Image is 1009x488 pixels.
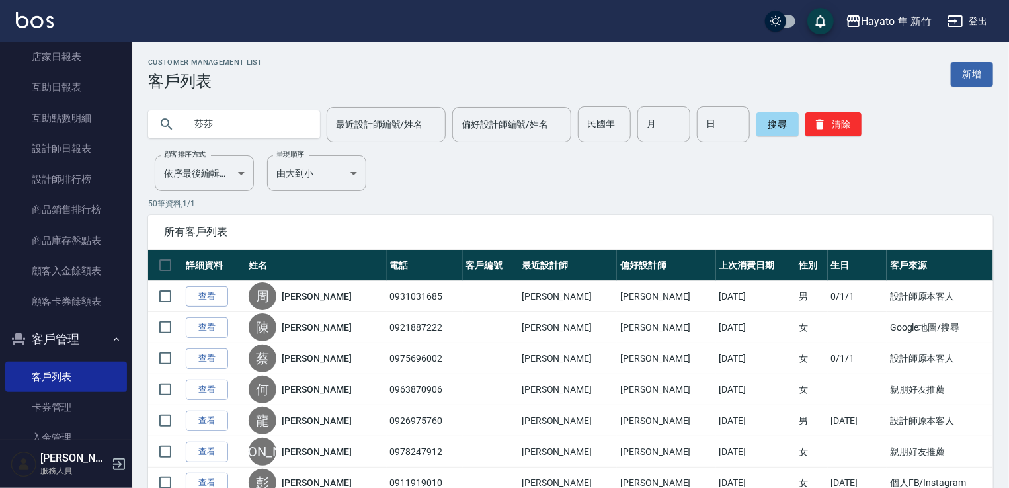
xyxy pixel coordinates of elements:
[186,380,228,400] a: 查看
[40,465,108,477] p: 服務人員
[155,155,254,191] div: 依序最後編輯時間
[249,313,276,341] div: 陳
[11,451,37,477] img: Person
[249,438,276,466] div: [PERSON_NAME]
[387,405,463,436] td: 0926975760
[186,286,228,307] a: 查看
[387,312,463,343] td: 0921887222
[249,407,276,434] div: 龍
[795,405,828,436] td: 男
[828,281,887,312] td: 0/1/1
[5,42,127,72] a: 店家日報表
[716,250,795,281] th: 上次消費日期
[186,348,228,369] a: 查看
[186,317,228,338] a: 查看
[186,411,228,431] a: 查看
[840,8,937,35] button: Hayato 隼 新竹
[148,58,262,67] h2: Customer Management List
[518,436,617,468] td: [PERSON_NAME]
[148,198,993,210] p: 50 筆資料, 1 / 1
[245,250,387,281] th: 姓名
[887,405,993,436] td: 設計師原本客人
[617,312,715,343] td: [PERSON_NAME]
[249,282,276,310] div: 周
[186,442,228,462] a: 查看
[267,155,366,191] div: 由大到小
[276,149,304,159] label: 呈現順序
[518,343,617,374] td: [PERSON_NAME]
[716,405,795,436] td: [DATE]
[518,405,617,436] td: [PERSON_NAME]
[756,112,799,136] button: 搜尋
[716,312,795,343] td: [DATE]
[518,281,617,312] td: [PERSON_NAME]
[387,374,463,405] td: 0963870906
[164,149,206,159] label: 顧客排序方式
[5,164,127,194] a: 設計師排行榜
[795,374,828,405] td: 女
[617,374,715,405] td: [PERSON_NAME]
[5,194,127,225] a: 商品銷售排行榜
[951,62,993,87] a: 新增
[282,383,352,396] a: [PERSON_NAME]
[795,250,828,281] th: 性別
[887,374,993,405] td: 親朋好友推薦
[862,13,932,30] div: Hayato 隼 新竹
[828,405,887,436] td: [DATE]
[387,436,463,468] td: 0978247912
[282,445,352,458] a: [PERSON_NAME]
[942,9,993,34] button: 登出
[282,290,352,303] a: [PERSON_NAME]
[617,250,715,281] th: 偏好設計師
[5,392,127,423] a: 卡券管理
[40,452,108,465] h5: [PERSON_NAME]
[387,281,463,312] td: 0931031685
[5,362,127,392] a: 客戶列表
[5,423,127,453] a: 入金管理
[716,281,795,312] td: [DATE]
[617,281,715,312] td: [PERSON_NAME]
[5,322,127,356] button: 客戶管理
[716,436,795,468] td: [DATE]
[807,8,834,34] button: save
[5,225,127,256] a: 商品庫存盤點表
[249,345,276,372] div: 蔡
[795,312,828,343] td: 女
[5,103,127,134] a: 互助點數明細
[828,250,887,281] th: 生日
[617,436,715,468] td: [PERSON_NAME]
[795,436,828,468] td: 女
[5,256,127,286] a: 顧客入金餘額表
[164,225,977,239] span: 所有客戶列表
[282,352,352,365] a: [PERSON_NAME]
[5,286,127,317] a: 顧客卡券餘額表
[617,343,715,374] td: [PERSON_NAME]
[617,405,715,436] td: [PERSON_NAME]
[387,343,463,374] td: 0975696002
[887,281,993,312] td: 設計師原本客人
[16,12,54,28] img: Logo
[518,312,617,343] td: [PERSON_NAME]
[805,112,862,136] button: 清除
[795,343,828,374] td: 女
[148,72,262,91] h3: 客戶列表
[518,374,617,405] td: [PERSON_NAME]
[182,250,245,281] th: 詳細資料
[282,321,352,334] a: [PERSON_NAME]
[887,436,993,468] td: 親朋好友推薦
[716,343,795,374] td: [DATE]
[463,250,518,281] th: 客戶編號
[249,376,276,403] div: 何
[282,414,352,427] a: [PERSON_NAME]
[5,134,127,164] a: 設計師日報表
[887,343,993,374] td: 設計師原本客人
[887,250,993,281] th: 客戶來源
[795,281,828,312] td: 男
[5,72,127,102] a: 互助日報表
[887,312,993,343] td: Google地圖/搜尋
[716,374,795,405] td: [DATE]
[387,250,463,281] th: 電話
[828,343,887,374] td: 0/1/1
[518,250,617,281] th: 最近設計師
[185,106,309,142] input: 搜尋關鍵字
